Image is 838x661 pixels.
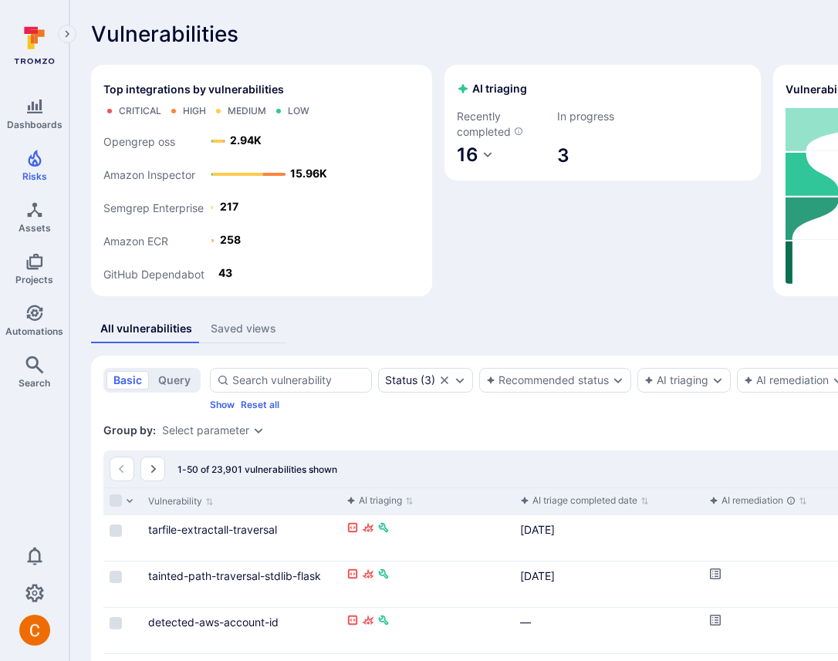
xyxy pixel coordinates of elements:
button: Sort by function header() { return /*#__PURE__*/react__WEBPACK_IMPORTED_MODULE_0__.createElement(... [709,494,807,507]
div: AI triage completed date [520,493,637,508]
button: Show [210,399,235,410]
h2: AI triaging [457,81,527,96]
div: Exploitable [362,568,374,584]
text: Amazon ECR [103,234,168,247]
button: 16 [457,143,494,168]
button: AI remediation [744,374,829,386]
span: Select row [110,571,122,583]
span: Assets [19,222,51,234]
div: grouping parameters [162,424,265,437]
div: Cell for aiCtx [340,515,514,561]
div: Top integrations by vulnerabilities [91,65,432,296]
button: Select parameter [162,424,249,437]
button: Reset all [241,399,279,410]
text: 217 [220,200,238,213]
div: Cell for aiCtx [340,562,514,607]
div: Cell for aiCtx [340,608,514,653]
div: Cell for Vulnerability [142,608,340,653]
button: Expand navigation menu [58,25,76,43]
i: Expand navigation menu [62,28,73,41]
span: In progress [557,109,648,124]
div: Reachable [346,614,359,630]
button: query [151,371,198,390]
text: 2.94K [230,133,262,147]
img: ACg8ocJuq_DPPTkXyD9OlTnVLvDrpObecjcADscmEHLMiTyEnTELew=s96-c [19,615,50,646]
span: Risks [22,170,47,182]
a: detected-aws-account-id [148,615,279,629]
button: Expand dropdown [612,374,624,386]
text: 43 [218,266,232,279]
div: Exploitable [362,521,374,538]
span: Select all rows [110,494,122,507]
button: Status(3) [385,374,435,386]
input: Search vulnerability [232,373,365,388]
div: Fixable [377,568,390,584]
div: Cell for selection [103,515,142,561]
button: Recommended status [486,374,609,386]
text: Amazon Inspector [103,167,195,180]
span: 3 [557,143,648,168]
span: Dashboards [7,119,63,130]
button: Sort by function header() { return /*#__PURE__*/react__WEBPACK_IMPORTED_MODULE_0__.createElement(... [520,494,649,507]
div: Low [288,105,309,117]
text: 15.96K [290,167,327,180]
span: Select row [110,524,122,537]
button: Go to the previous page [110,457,134,481]
span: 16 [457,143,478,166]
div: — [520,614,696,630]
span: Select row [110,617,122,629]
div: Cell for selection [103,608,142,653]
div: Cell for selection [103,562,142,607]
span: Projects [15,274,53,285]
div: High [183,105,206,117]
div: Medium [228,105,266,117]
span: Search [19,377,50,389]
text: Semgrep Enterprise [103,201,204,214]
div: ( 3 ) [385,374,435,386]
div: Saved views [211,321,276,336]
span: Group by: [103,423,156,438]
div: Camilo Rivera [19,615,50,646]
div: Cell for Vulnerability [142,562,340,607]
div: Fixable [377,521,390,538]
div: [DATE] [520,568,696,584]
button: basic [106,371,149,390]
text: 258 [220,233,241,246]
span: Top integrations by vulnerabilities [103,82,284,97]
div: Critical [119,105,161,117]
div: Exploitable [362,614,374,630]
span: Automations [5,325,63,337]
div: All vulnerabilities [100,321,192,336]
button: Expand dropdown [711,374,724,386]
div: Cell for Vulnerability [142,515,340,561]
div: Cell for aiCtx.triageFinishedAt [514,515,702,561]
button: Clear selection [438,374,451,386]
div: Fixable [377,614,390,630]
div: AI triaging [346,493,402,508]
span: 1-50 of 23,901 vulnerabilities shown [177,464,337,475]
button: AI triaging [644,374,708,386]
div: Reachable [346,521,359,538]
div: Reachable [346,568,359,584]
svg: AI triaged vulnerabilities in the last 7 days [514,126,523,136]
a: tarfile-extractall-traversal [148,523,277,536]
text: GitHub Dependabot [103,267,204,280]
button: Expand dropdown [252,424,265,437]
text: Opengrep oss [103,134,175,148]
svg: Top integrations by vulnerabilities bar [103,123,329,284]
div: [DATE] [520,521,696,538]
button: Go to the next page [140,457,165,481]
button: Sort by Vulnerability [148,495,214,508]
button: Sort by function header() { return /*#__PURE__*/react__WEBPACK_IMPORTED_MODULE_0__.createElement(... [346,494,414,507]
span: Recently completed [457,109,548,140]
button: Expand dropdown [454,374,466,386]
a: tainted-path-traversal-stdlib-flask [148,569,321,582]
div: Cell for aiCtx.triageFinishedAt [514,562,702,607]
div: AI remediation [709,493,796,508]
span: Vulnerabilities [91,22,238,46]
div: Cell for aiCtx.triageFinishedAt [514,608,702,653]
